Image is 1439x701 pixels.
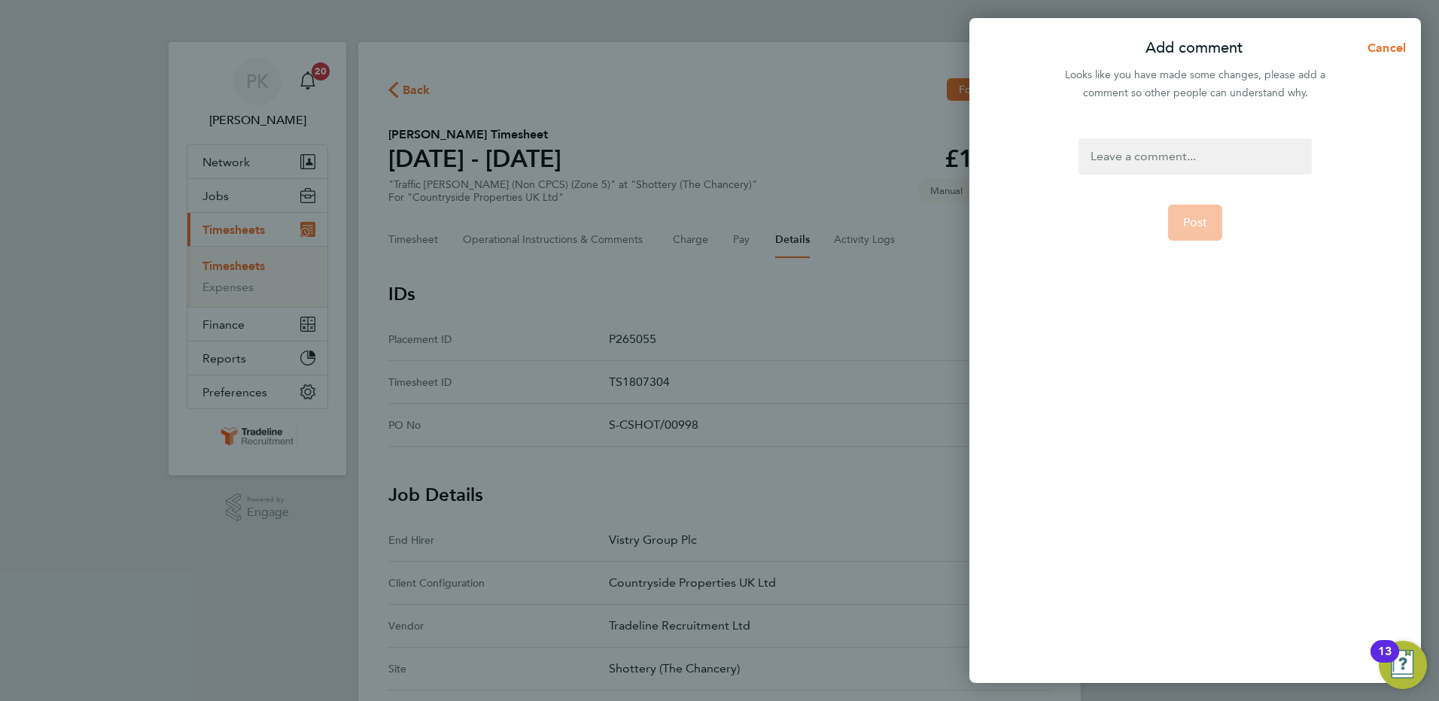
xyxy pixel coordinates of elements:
[1363,41,1406,55] span: Cancel
[1379,641,1427,689] button: Open Resource Center, 13 new notifications
[1057,66,1334,102] div: Looks like you have made some changes, please add a comment so other people can understand why.
[1145,38,1243,59] p: Add comment
[1378,651,1392,671] div: 13
[1343,33,1421,63] button: Cancel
